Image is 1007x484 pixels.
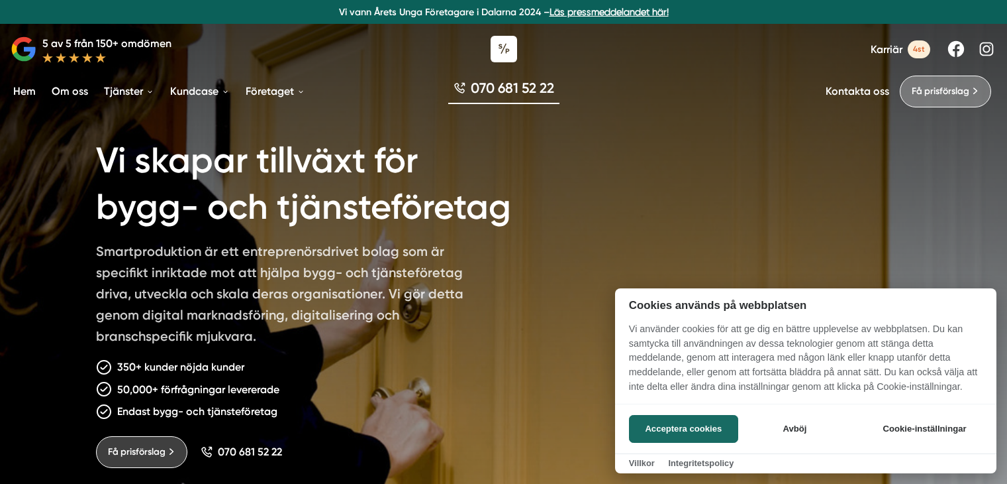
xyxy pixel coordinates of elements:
button: Acceptera cookies [629,415,738,443]
a: Integritetspolicy [668,458,734,468]
button: Cookie-inställningar [867,415,983,443]
button: Avböj [742,415,847,443]
h2: Cookies används på webbplatsen [615,299,996,312]
p: Vi använder cookies för att ge dig en bättre upplevelse av webbplatsen. Du kan samtycka till anvä... [615,322,996,403]
a: Villkor [629,458,655,468]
